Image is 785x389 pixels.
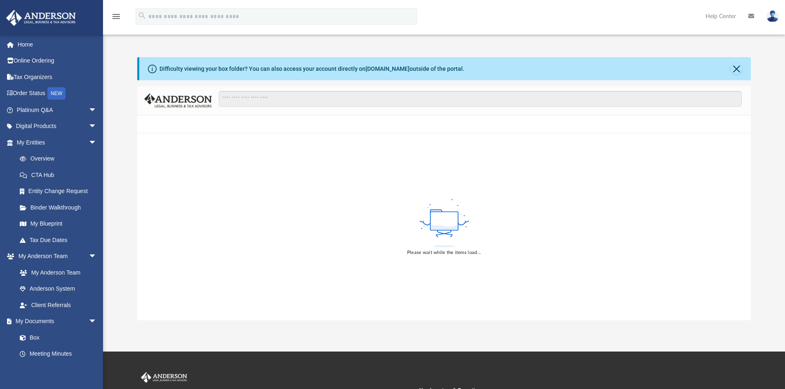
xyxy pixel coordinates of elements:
a: Anderson System [12,281,105,297]
span: arrow_drop_down [89,313,105,330]
a: Box [12,329,101,346]
div: Difficulty viewing your box folder? You can also access your account directly on outside of the p... [159,65,464,73]
button: Close [731,63,742,75]
a: My Entitiesarrow_drop_down [6,134,109,151]
a: My Anderson Team [12,264,101,281]
a: Meeting Minutes [12,346,105,362]
div: Please wait while the items load... [407,249,481,256]
span: arrow_drop_down [89,248,105,265]
span: arrow_drop_down [89,102,105,119]
a: My Blueprint [12,216,105,232]
a: Home [6,36,109,53]
a: menu [111,16,121,21]
a: Client Referrals [12,297,105,313]
a: Overview [12,151,109,167]
img: Anderson Advisors Platinum Portal [4,10,78,26]
i: menu [111,12,121,21]
a: Tax Organizers [6,69,109,85]
span: arrow_drop_down [89,134,105,151]
img: User Pic [766,10,779,22]
a: [DOMAIN_NAME] [366,65,410,72]
a: Online Ordering [6,53,109,69]
a: My Documentsarrow_drop_down [6,313,105,330]
a: Entity Change Request [12,183,109,200]
a: Binder Walkthrough [12,199,109,216]
div: NEW [47,87,66,100]
a: Tax Due Dates [12,232,109,248]
i: search [138,11,147,20]
input: Search files and folders [219,91,742,107]
a: Order StatusNEW [6,85,109,102]
a: Platinum Q&Aarrow_drop_down [6,102,109,118]
a: My Anderson Teamarrow_drop_down [6,248,105,265]
img: Anderson Advisors Platinum Portal [139,372,189,383]
a: CTA Hub [12,167,109,183]
span: arrow_drop_down [89,118,105,135]
a: Digital Productsarrow_drop_down [6,118,109,135]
